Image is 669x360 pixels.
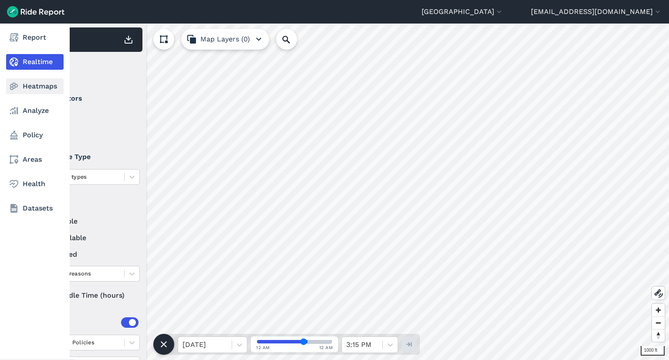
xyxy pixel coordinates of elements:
[47,317,139,328] div: Areas
[531,7,662,17] button: [EMAIL_ADDRESS][DOMAIN_NAME]
[641,346,665,356] div: 1000 ft
[276,29,311,50] input: Search Location or Vehicles
[422,7,503,17] button: [GEOGRAPHIC_DATA]
[35,216,140,227] label: available
[35,192,139,216] summary: Status
[181,29,269,50] button: Map Layers (0)
[35,145,139,169] summary: Vehicle Type
[32,56,142,83] div: Filter
[35,233,140,243] label: unavailable
[652,304,665,316] button: Zoom in
[6,103,64,119] a: Analyze
[652,316,665,329] button: Zoom out
[6,78,64,94] a: Heatmaps
[6,200,64,216] a: Datasets
[35,310,139,335] summary: Areas
[6,176,64,192] a: Health
[28,24,669,360] canvas: Map
[35,249,140,260] label: reserved
[652,329,665,342] button: Reset bearing to north
[35,288,140,303] div: Idle Time (hours)
[35,127,140,138] label: Veo
[6,54,64,70] a: Realtime
[319,344,333,351] span: 12 AM
[7,6,64,17] img: Ride Report
[6,30,64,45] a: Report
[6,127,64,143] a: Policy
[256,344,270,351] span: 12 AM
[35,111,140,121] label: Bird
[6,152,64,167] a: Areas
[35,86,139,111] summary: Operators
